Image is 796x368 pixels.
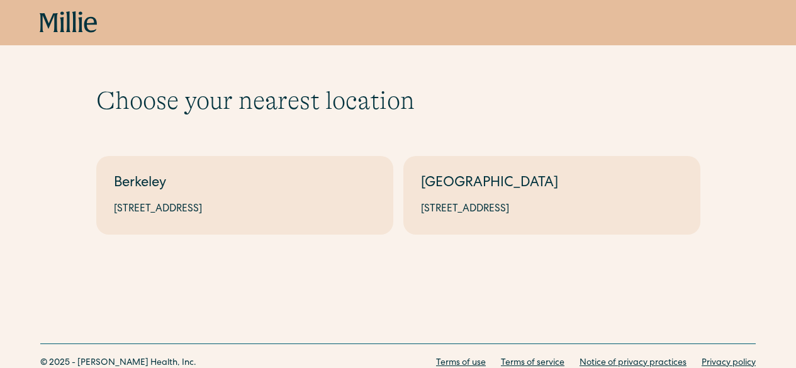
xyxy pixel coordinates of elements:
div: [STREET_ADDRESS] [114,202,376,217]
a: [GEOGRAPHIC_DATA][STREET_ADDRESS] [403,156,700,235]
h1: Choose your nearest location [96,86,700,116]
div: [GEOGRAPHIC_DATA] [421,174,683,194]
a: Berkeley[STREET_ADDRESS] [96,156,393,235]
div: Berkeley [114,174,376,194]
div: [STREET_ADDRESS] [421,202,683,217]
